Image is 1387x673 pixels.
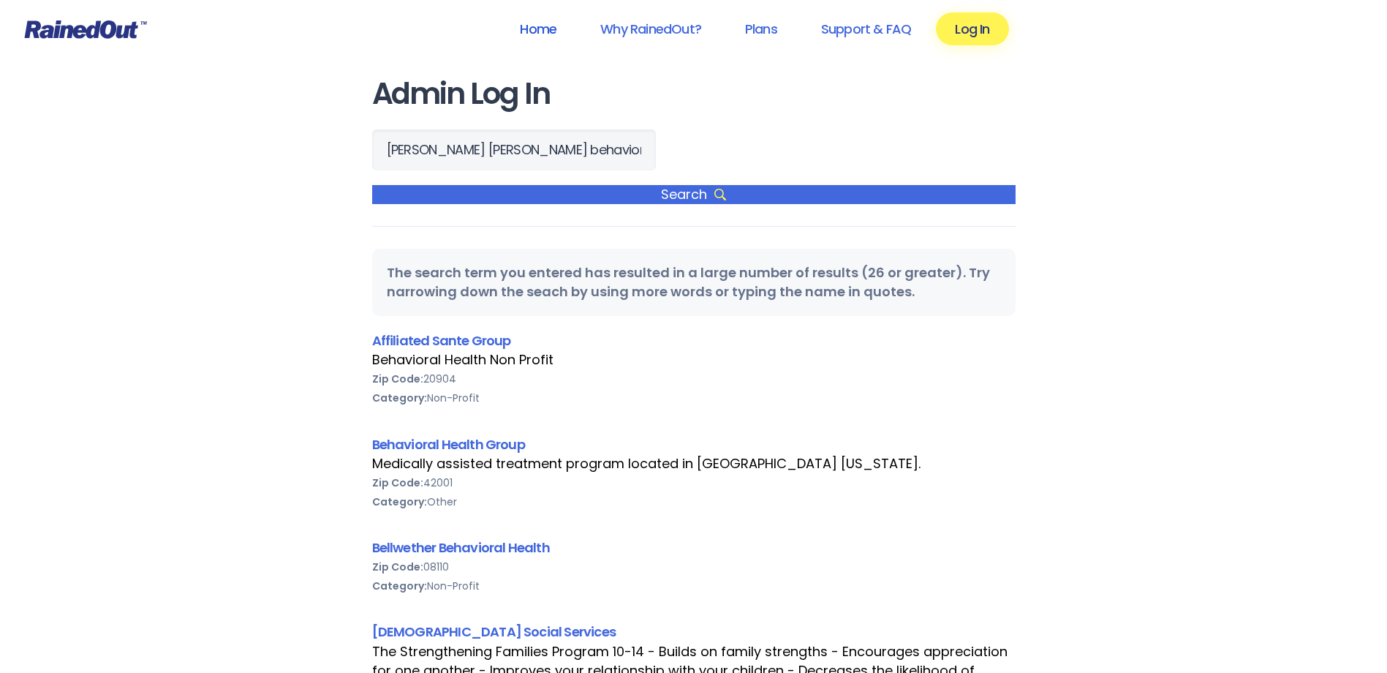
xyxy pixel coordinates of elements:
a: Home [501,12,575,45]
div: [DEMOGRAPHIC_DATA] Social Services [372,622,1016,642]
h1: Admin Log In [372,78,1016,110]
a: Why RainedOut? [581,12,720,45]
div: Other [372,492,1016,511]
div: Behavioral Health Group [372,435,1016,454]
div: Affiliated Sante Group [372,331,1016,350]
a: Support & FAQ [802,12,930,45]
div: Non-Profit [372,576,1016,595]
input: Search Orgs… [372,129,656,170]
span: Search [372,185,1016,204]
b: Zip Code: [372,560,423,574]
a: Affiliated Sante Group [372,331,511,350]
a: [DEMOGRAPHIC_DATA] Social Services [372,623,616,641]
div: Non-Profit [372,388,1016,407]
div: Medically assisted treatment program located in [GEOGRAPHIC_DATA] [US_STATE]. [372,454,1016,473]
a: Bellwether Behavioral Health [372,538,550,557]
div: 42001 [372,473,1016,492]
b: Zip Code: [372,475,423,490]
div: Bellwether Behavioral Health [372,538,1016,557]
div: 08110 [372,557,1016,576]
b: Category: [372,391,427,405]
b: Zip Code: [372,372,423,386]
a: Log In [936,12,1008,45]
div: The search term you entered has resulted in a large number of results (26 or greater). Try narrow... [372,249,1016,316]
a: Behavioral Health Group [372,435,525,454]
div: 20904 [372,369,1016,388]
div: Behavioral Health Non Profit [372,350,1016,369]
b: Category: [372,495,427,509]
a: Plans [726,12,796,45]
b: Category: [372,579,427,593]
